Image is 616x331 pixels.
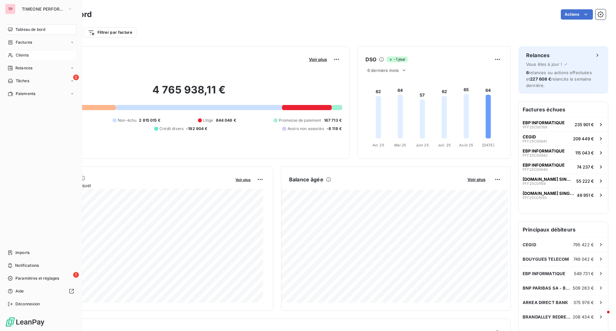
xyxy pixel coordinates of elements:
span: Tâches [16,78,29,84]
span: Voir plus [309,57,327,62]
span: 509 283 € [573,285,594,291]
button: Filtrer par facture [84,27,136,38]
span: EBP INFORMATIQUE [523,120,565,125]
span: ARKEA DIRECT BANK [523,300,568,305]
span: 549 731 € [574,271,594,276]
tspan: [DATE] [482,143,494,147]
h2: 4 765 938,11 € [36,83,342,103]
span: relances ou actions effectuées et relancés la semaine dernière. [526,70,592,88]
span: Promesse de paiement [279,118,321,123]
span: Notifications [15,263,39,268]
span: PFF25C00789 [523,125,547,129]
button: [DOMAIN_NAME] SINGAPORE PRIVATE LTDPFF25C0115955 222 € [519,174,608,188]
span: CEGID [523,134,536,139]
span: PFF25C01050 [523,196,547,200]
tspan: Juil. 25 [438,143,451,147]
span: 208 434 € [573,314,594,319]
button: [DOMAIN_NAME] SINGAPORE PRIVATE LTDPFF25C0105048 951 € [519,188,608,202]
span: Paiements [16,91,35,97]
span: PFF25C00940 [523,168,548,171]
span: Paramètres et réglages [15,275,59,281]
span: BRANDALLEY REDRESSEMENT [523,314,573,319]
tspan: Avr. 25 [372,143,384,147]
button: EBP INFORMATIQUEPFF25C00942115 043 € [519,145,608,160]
span: EBP INFORMATIQUE [523,148,565,153]
span: 74 237 € [577,164,594,170]
span: -8 118 € [327,126,342,132]
button: EBP INFORMATIQUEPFF25C0094074 237 € [519,160,608,174]
span: Non-échu [118,118,136,123]
span: 6 [526,70,529,75]
span: Déconnexion [15,301,40,307]
span: PFF25C00942 [523,153,548,157]
button: CEGIDPFF25C00941209 449 € [519,131,608,145]
span: Voir plus [235,178,251,182]
button: Voir plus [466,177,487,182]
h6: Principaux débiteurs [519,222,608,237]
h6: Factures échues [519,102,608,117]
span: 749 042 € [573,257,594,262]
h6: DSO [365,56,376,63]
span: 115 043 € [575,150,594,155]
span: 167 713 € [324,118,342,123]
span: Tableau de bord [15,27,45,32]
span: 227 608 € [530,76,551,82]
span: Litige [203,118,213,123]
a: Aide [5,286,77,296]
span: PFF25C01159 [523,182,546,186]
span: 6 derniers mois [367,68,399,73]
button: Voir plus [307,57,329,62]
span: EBP INFORMATIQUE [523,162,565,168]
span: Relances [15,65,32,71]
span: Crédit divers [159,126,184,132]
iframe: Intercom live chat [594,309,610,325]
span: Vous êtes à jour ! [526,62,562,67]
span: Voir plus [467,177,485,182]
span: 844 046 € [216,118,236,123]
span: -1 jour [387,57,407,62]
tspan: Mai 25 [394,143,406,147]
img: Logo LeanPay [5,317,45,327]
span: EBP INFORMATIQUE [523,271,565,276]
span: 795 422 € [573,242,594,247]
span: Aide [15,288,24,294]
button: EBP INFORMATIQUEPFF25C00789235 901 € [519,117,608,131]
span: TIMEONE PERFORMANCE [22,6,65,12]
span: 209 449 € [573,136,594,141]
span: 55 222 € [576,179,594,184]
span: BNP PARIBAS SA - BNPP_RET - BDDF RETAIL [523,285,573,291]
span: Factures [16,39,32,45]
span: Chiffre d'affaires mensuel [36,182,231,189]
span: 1 [73,272,79,278]
span: -192 904 € [186,126,208,132]
tspan: Août 25 [459,143,473,147]
span: [DOMAIN_NAME] SINGAPORE PRIVATE LTD [523,177,574,182]
h6: Balance âgée [289,176,323,183]
span: BOUYGUES TELECOM [523,257,569,262]
span: Avoirs non associés [287,126,324,132]
button: Voir plus [234,177,252,182]
span: 375 976 € [573,300,594,305]
span: 235 901 € [575,122,594,127]
span: Imports [15,250,30,256]
h6: Relances [526,51,550,59]
span: 2 815 015 € [139,118,160,123]
span: Clients [16,52,29,58]
span: 48 951 € [577,193,594,198]
span: CEGID [523,242,536,247]
span: 2 [73,74,79,80]
div: TP [5,4,15,14]
span: PFF25C00941 [523,139,547,143]
span: [DOMAIN_NAME] SINGAPORE PRIVATE LTD [523,191,574,196]
button: Actions [561,9,593,20]
tspan: Juin 25 [416,143,429,147]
